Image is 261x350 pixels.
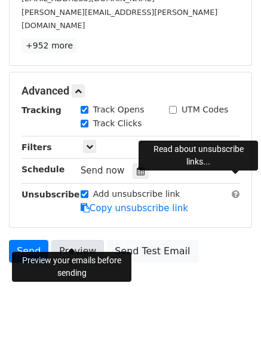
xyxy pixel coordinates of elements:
a: Send Test Email [107,240,198,263]
a: +952 more [22,38,77,53]
h5: Advanced [22,84,239,98]
small: [PERSON_NAME][EMAIL_ADDRESS][PERSON_NAME][DOMAIN_NAME] [22,8,217,31]
a: Copy unsubscribe link [81,203,188,214]
a: Preview [51,240,104,263]
label: Add unsubscribe link [93,188,180,200]
div: Preview your emails before sending [12,252,131,282]
div: Read about unsubscribe links... [139,141,258,171]
label: Track Opens [93,104,145,116]
span: Send now [81,165,125,176]
a: Send [9,240,48,263]
strong: Schedule [22,165,65,174]
strong: Tracking [22,105,62,115]
strong: Unsubscribe [22,190,80,199]
label: UTM Codes [182,104,228,116]
label: Track Clicks [93,117,142,130]
strong: Filters [22,142,52,152]
iframe: Chat Widget [201,293,261,350]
